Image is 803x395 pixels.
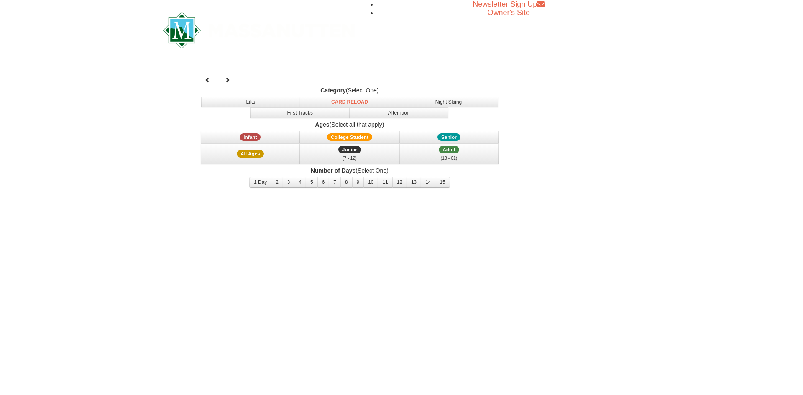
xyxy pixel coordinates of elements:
[437,133,460,141] span: Senior
[315,121,329,128] strong: Ages
[439,146,459,153] span: Adult
[320,87,346,94] strong: Category
[327,133,372,141] span: College Student
[201,143,300,164] button: All Ages
[163,12,355,48] img: Massanutten Resort Logo
[317,177,330,188] button: 6
[363,177,378,188] button: 10
[329,177,341,188] button: 7
[240,133,261,141] span: Infant
[305,154,394,162] div: (7 - 12)
[399,143,499,164] button: Adult (13 - 61)
[306,177,318,188] button: 5
[271,177,283,188] button: 2
[392,177,407,188] button: 12
[250,107,350,118] button: First Tracks
[399,97,499,107] button: Night Skiing
[300,97,399,107] button: Card Reload
[294,177,306,188] button: 4
[405,154,494,162] div: (13 - 61)
[378,177,392,188] button: 11
[399,131,499,143] button: Senior
[199,86,500,94] label: (Select One)
[199,120,500,129] label: (Select all that apply)
[237,150,264,158] span: All Ages
[249,177,271,188] button: 1 Day
[201,131,300,143] button: Infant
[163,19,355,39] a: Massanutten Resort
[201,97,301,107] button: Lifts
[407,177,421,188] button: 13
[488,8,530,17] a: Owner's Site
[199,166,500,175] label: (Select One)
[349,107,449,118] button: Afternoon
[352,177,364,188] button: 9
[300,131,399,143] button: College Student
[338,146,361,153] span: Junior
[435,177,450,188] button: 15
[421,177,435,188] button: 14
[311,167,355,174] strong: Number of Days
[300,143,399,164] button: Junior (7 - 12)
[340,177,353,188] button: 8
[283,177,295,188] button: 3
